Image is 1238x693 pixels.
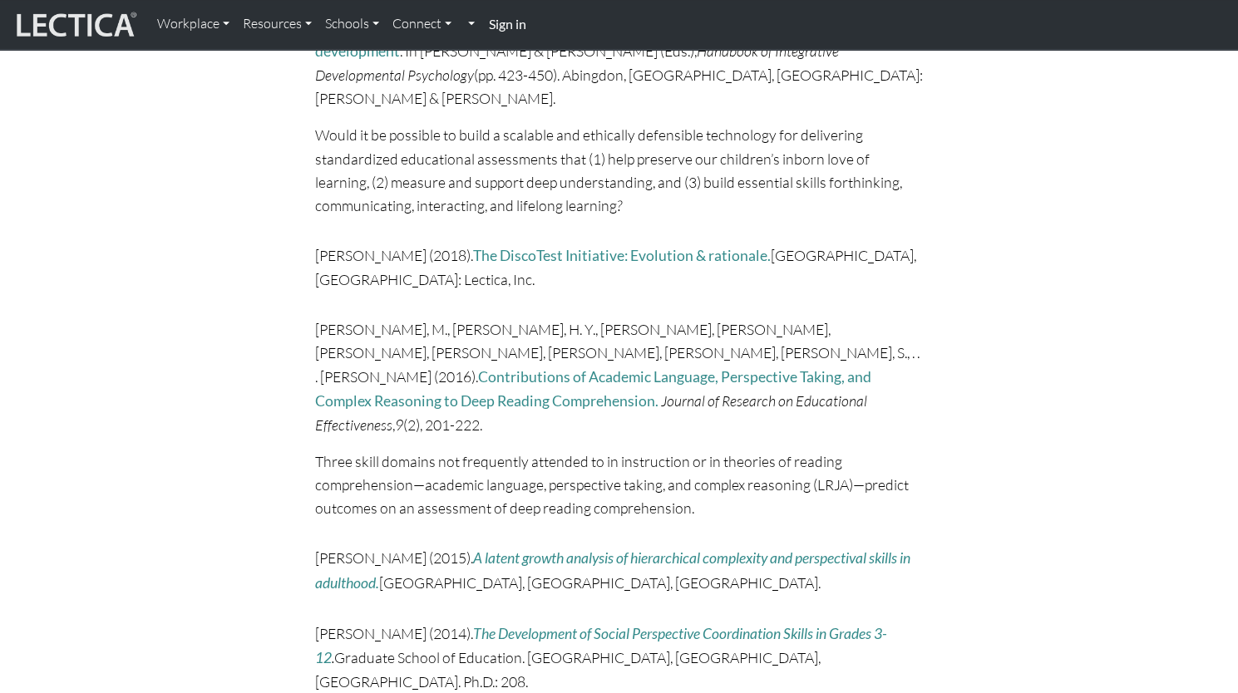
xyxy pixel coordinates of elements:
img: lecticalive [12,9,137,41]
i: 9 [395,415,403,434]
a: Contributions of Academic Language, Perspective Taking, and Complex Reasoning to Deep Reading Com... [315,368,871,410]
a: Connect [386,7,458,42]
a: The DiscoTest Initiative: Evolution & rationale. [473,247,771,264]
i: ? [617,196,622,214]
a: The Development of Social Perspective Coordination Skills in Grades 3-12 [315,625,887,666]
p: [PERSON_NAME] (2020). . In [PERSON_NAME] & [PERSON_NAME] (Eds.), (pp. 423-450). Abingdon, [GEOGRA... [315,15,924,111]
strong: Sign in [488,16,525,32]
p: [PERSON_NAME], M., [PERSON_NAME], H. Y., [PERSON_NAME], [PERSON_NAME], [PERSON_NAME], [PERSON_NAM... [315,317,924,436]
a: A latent growth analysis of hierarchical complexity and perspectival skills in adulthood. [315,549,910,591]
a: Workplace [150,7,236,42]
p: [PERSON_NAME] (2018). [GEOGRAPHIC_DATA], [GEOGRAPHIC_DATA]: Lectica, Inc. [315,243,924,291]
a: Sign in [481,7,532,42]
i: Journal of Research on Educational Effectiveness [315,391,867,434]
p: [PERSON_NAME] (2015). [GEOGRAPHIC_DATA], [GEOGRAPHIC_DATA], [GEOGRAPHIC_DATA]. [315,546,924,594]
p: [PERSON_NAME] (2014). Graduate School of Education. [GEOGRAPHIC_DATA], [GEOGRAPHIC_DATA], [GEOGRA... [315,622,924,693]
p: Three skill domains not frequently attended to in instruction or in theories of reading comprehen... [315,450,924,519]
i: . [332,648,334,666]
p: Would it be possible to build a scalable and ethically defensible technology for delivering stand... [315,123,924,217]
a: Resources [236,7,318,42]
a: Schools [318,7,386,42]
